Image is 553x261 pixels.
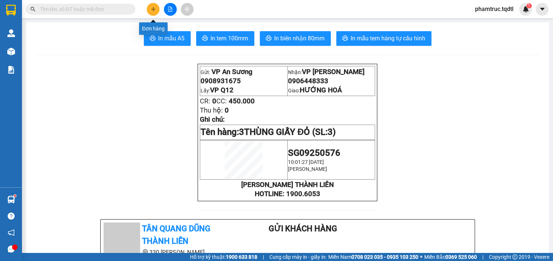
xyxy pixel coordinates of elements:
img: logo-vxr [6,5,16,16]
img: icon-new-feature [523,6,529,12]
input: Tìm tên, số ĐT hoặc mã đơn [40,5,127,13]
span: SG09250576 [288,148,340,158]
span: Miền Bắc [424,253,477,261]
img: solution-icon [7,66,15,74]
div: Đơn hàng [139,22,168,35]
strong: HOTLINE: 1900.6053 [255,190,320,198]
span: Tên hàng: [201,127,336,137]
span: 0 [225,106,229,114]
span: Lấy: [3,35,37,42]
span: 0908931675 [3,25,43,33]
span: 0908931675 [201,77,241,85]
span: VP An Sương [3,8,34,24]
button: file-add [164,3,177,16]
strong: 0369 525 060 [445,254,477,260]
span: Lấy: [201,88,233,93]
span: Miền Nam [328,253,418,261]
span: notification [8,229,15,236]
span: | [263,253,264,261]
span: file-add [168,7,173,12]
span: copyright [512,254,517,260]
span: printer [202,35,208,42]
span: message [8,246,15,253]
span: printer [342,35,348,42]
span: Ghi chú: [200,115,225,124]
span: phamtruc.tqdtl [469,4,519,14]
span: In biên nhận 80mm [274,34,325,43]
span: Cung cấp máy in - giấy in: [269,253,326,261]
img: warehouse-icon [7,196,15,203]
button: printerIn biên nhận 80mm [260,31,331,46]
span: Giao: [288,88,342,93]
span: VP Q12 [210,86,233,94]
span: CR: [2,49,13,58]
img: warehouse-icon [7,29,15,37]
span: 3) [328,127,336,137]
span: ⚪️ [420,256,422,258]
p: Nhận: [288,68,374,76]
sup: 1 [14,195,16,197]
span: environment [142,249,148,255]
p: Nhận: [55,4,107,20]
span: VP An Sương [212,68,253,76]
button: aim [181,3,194,16]
span: question-circle [8,213,15,220]
span: CC: [216,97,227,105]
span: 450.000 [229,97,255,105]
span: [PERSON_NAME] [288,166,327,172]
p: Gửi: [201,68,287,76]
img: warehouse-icon [7,48,15,55]
span: caret-down [539,6,546,12]
span: HƯỚNG HOÁ [300,86,342,94]
span: printer [266,35,272,42]
span: VP [PERSON_NAME] [302,68,365,76]
li: 330 [PERSON_NAME] [104,248,240,257]
span: In mẫu A5 [158,34,185,43]
button: printerIn mẫu A5 [144,31,191,46]
b: Gửi khách hàng [269,224,337,233]
span: 0906448333 [288,77,328,85]
span: CR: [200,97,210,105]
span: CC: [19,49,29,58]
span: plus [151,7,156,12]
button: plus [147,3,160,16]
span: In mẫu tem hàng tự cấu hình [351,34,426,43]
p: Gửi: [3,8,54,24]
span: | [482,253,483,261]
span: 0 [15,49,19,58]
span: Thu hộ: [200,106,223,114]
button: caret-down [536,3,549,16]
span: aim [184,7,190,12]
button: printerIn tem 100mm [196,31,254,46]
sup: 1 [527,3,532,8]
span: VP Q12 [14,34,37,43]
strong: 0708 023 035 - 0935 103 250 [351,254,418,260]
span: Giao: [55,31,95,46]
span: HƯỚNG HOÁ [55,30,95,47]
span: 1 [528,3,530,8]
span: 3THÙNG GIẤY ĐỎ (SL: [239,127,336,137]
span: search [30,7,36,12]
span: 0 [212,97,216,105]
button: printerIn mẫu tem hàng tự cấu hình [336,31,431,46]
span: VP [PERSON_NAME] [55,4,107,20]
b: Tân Quang Dũng Thành Liên [142,224,211,246]
span: Hỗ trợ kỹ thuật: [190,253,257,261]
span: printer [150,35,156,42]
span: 0906448333 [55,21,95,29]
strong: 1900 633 818 [226,254,257,260]
span: 450.000 [31,49,57,58]
span: In tem 100mm [211,34,249,43]
span: 10:01:27 [DATE] [288,159,324,165]
strong: [PERSON_NAME] THÀNH LIÊN [241,181,334,189]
